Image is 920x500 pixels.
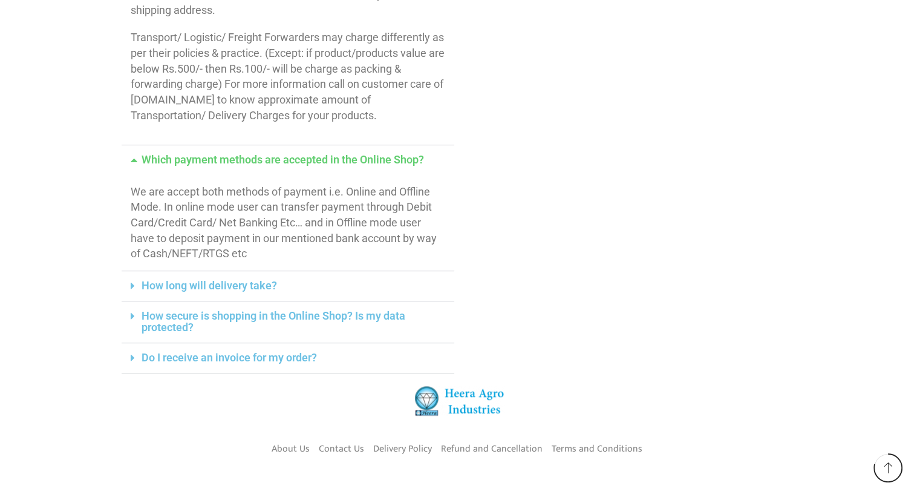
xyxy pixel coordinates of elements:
a: How secure is shopping in the Online Shop? Is my data protected? [142,309,405,334]
div: Do I receive an invoice for my order? [122,343,454,373]
a: Contact Us [319,438,364,459]
a: Terms and Conditions [552,438,642,459]
a: How long will delivery take? [142,279,277,292]
img: heera-logo-84.png [415,386,506,416]
a: Delivery Policy [373,438,432,459]
a: Refund and Cancellation [441,438,543,459]
div: How secure is shopping in the Online Shop? Is my data protected? [122,301,454,343]
div: Which payment methods are accepted in the Online Shop? [122,145,454,175]
a: Do I receive an invoice for my order? [142,351,317,364]
a: About Us [272,438,310,459]
div: Which payment methods are accepted in the Online Shop? [122,175,454,272]
div: How long will delivery take? [122,271,454,301]
p: Transport/ Logistic/ Freight Forwarders may charge differently as per their policies & practice. ... [131,30,445,123]
a: Which payment methods are accepted in the Online Shop? [142,153,424,166]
